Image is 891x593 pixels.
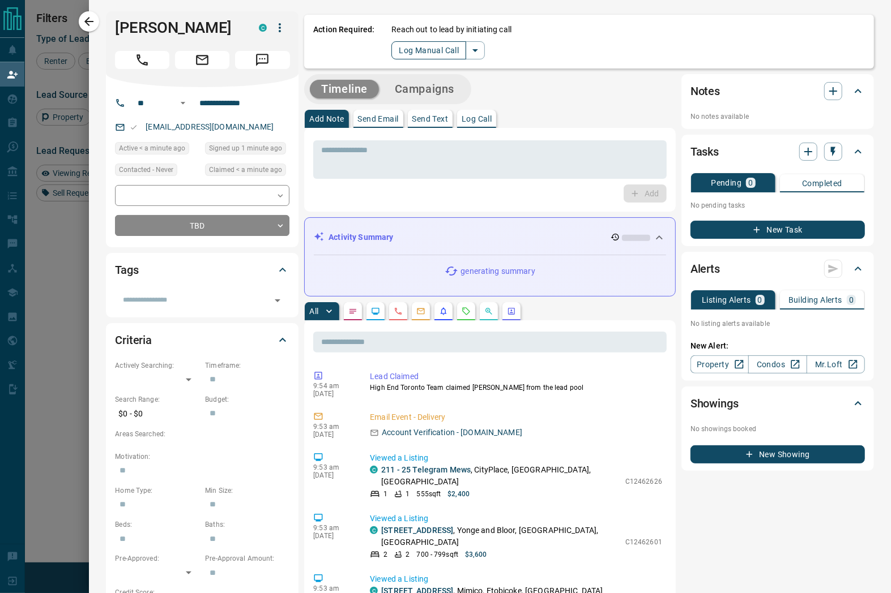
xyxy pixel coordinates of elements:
[130,123,138,131] svg: Email Valid
[115,261,138,279] h2: Tags
[371,307,380,316] svg: Lead Browsing Activity
[370,452,662,464] p: Viewed a Listing
[412,115,449,123] p: Send Text
[849,296,854,304] p: 0
[625,476,662,487] p: C12462626
[788,296,842,304] p: Building Alerts
[115,360,199,371] p: Actively Searching:
[115,331,152,349] h2: Criteria
[205,394,289,405] p: Budget:
[115,394,199,405] p: Search Range:
[758,296,762,304] p: 0
[690,78,865,105] div: Notes
[416,307,425,316] svg: Emails
[447,489,470,499] p: $2,400
[711,179,741,187] p: Pending
[406,489,410,499] p: 1
[370,573,662,585] p: Viewed a Listing
[119,143,185,154] span: Active < a minute ago
[690,445,865,463] button: New Showing
[115,485,199,496] p: Home Type:
[391,41,485,59] div: split button
[119,164,173,175] span: Contacted - Never
[690,82,720,100] h2: Notes
[690,221,865,239] button: New Task
[115,142,199,158] div: Wed Oct 15 2025
[313,524,353,532] p: 9:53 am
[115,19,242,37] h1: [PERSON_NAME]
[690,355,749,373] a: Property
[391,24,511,36] p: Reach out to lead by initiating call
[381,525,620,548] p: , Yonge and Bloor, [GEOGRAPHIC_DATA], [GEOGRAPHIC_DATA]
[417,549,458,560] p: 700 - 799 sqft
[748,179,753,187] p: 0
[690,394,739,412] h2: Showings
[690,143,719,161] h2: Tasks
[406,549,410,560] p: 2
[702,296,751,304] p: Listing Alerts
[313,463,353,471] p: 9:53 am
[209,143,282,154] span: Signed up 1 minute ago
[690,111,865,122] p: No notes available
[115,452,289,462] p: Motivation:
[310,80,379,98] button: Timeline
[391,41,466,59] button: Log Manual Call
[313,24,374,59] p: Action Required:
[270,293,285,308] button: Open
[484,307,493,316] svg: Opportunities
[205,142,289,158] div: Wed Oct 15 2025
[417,489,441,499] p: 555 sqft
[313,471,353,479] p: [DATE]
[507,307,516,316] svg: Agent Actions
[115,51,169,69] span: Call
[313,382,353,390] p: 9:54 am
[461,265,535,277] p: generating summary
[802,179,842,187] p: Completed
[690,390,865,417] div: Showings
[690,340,865,352] p: New Alert:
[205,164,289,179] div: Wed Oct 15 2025
[235,51,289,69] span: Message
[690,197,865,214] p: No pending tasks
[370,371,662,383] p: Lead Claimed
[382,427,522,439] p: Account Verification - [DOMAIN_NAME]
[146,122,274,131] a: [EMAIL_ADDRESS][DOMAIN_NAME]
[690,319,865,329] p: No listing alerts available
[383,549,387,560] p: 2
[381,526,453,535] a: [STREET_ADDRESS]
[176,96,190,110] button: Open
[383,489,387,499] p: 1
[370,383,662,393] p: High End Toronto Team claimed [PERSON_NAME] from the lead pool
[394,307,403,316] svg: Calls
[313,532,353,540] p: [DATE]
[313,431,353,439] p: [DATE]
[205,553,289,564] p: Pre-Approval Amount:
[115,326,289,354] div: Criteria
[465,549,487,560] p: $3,600
[329,231,393,243] p: Activity Summary
[370,466,378,474] div: condos.ca
[115,519,199,530] p: Beds:
[205,360,289,371] p: Timeframe:
[358,115,399,123] p: Send Email
[370,526,378,534] div: condos.ca
[381,465,471,474] a: 211 - 25 Telegram Mews
[309,115,344,123] p: Add Note
[439,307,448,316] svg: Listing Alerts
[205,485,289,496] p: Min Size:
[314,227,666,248] div: Activity Summary
[205,519,289,530] p: Baths:
[313,585,353,592] p: 9:53 am
[115,256,289,283] div: Tags
[748,355,807,373] a: Condos
[115,553,199,564] p: Pre-Approved:
[313,423,353,431] p: 9:53 am
[690,138,865,165] div: Tasks
[115,215,289,236] div: TBD
[690,260,720,278] h2: Alerts
[462,115,492,123] p: Log Call
[313,390,353,398] p: [DATE]
[370,411,662,423] p: Email Event - Delivery
[209,164,282,175] span: Claimed < a minute ago
[115,405,199,423] p: $0 - $0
